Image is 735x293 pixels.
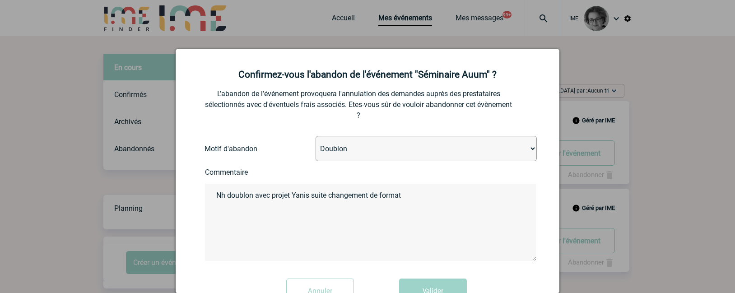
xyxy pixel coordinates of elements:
label: Commentaire [205,168,277,177]
h2: Confirmez-vous l'abandon de l'événement "Séminaire Auum" ? [187,69,548,80]
label: Motif d'abandon [205,144,274,153]
p: L'abandon de l'événement provoquera l'annulation des demandes auprès des prestataires sélectionné... [205,88,512,121]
